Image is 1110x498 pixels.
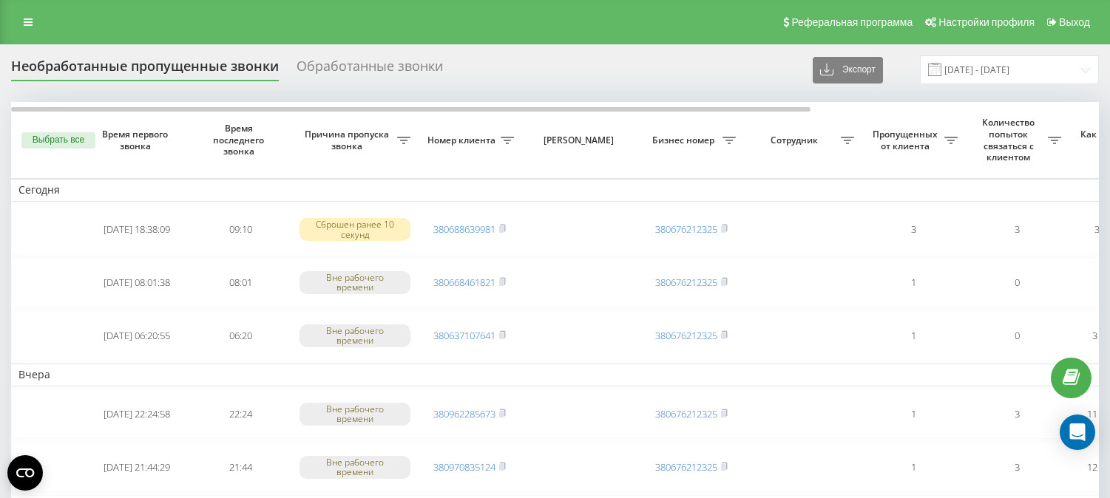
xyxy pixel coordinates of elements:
td: 1 [862,310,965,361]
span: Пропущенных от клиента [869,129,944,151]
div: Вне рабочего времени [300,403,410,425]
button: Open CMP widget [7,455,43,491]
td: 22:24 [189,389,292,440]
span: Выход [1059,16,1090,28]
span: Сотрудник [751,134,841,146]
div: Вне рабочего времени [300,456,410,478]
span: Время первого звонка [97,129,177,151]
td: [DATE] 22:24:58 [85,389,189,440]
td: 1 [862,258,965,308]
a: 380637107641 [433,329,495,342]
div: Open Intercom Messenger [1060,415,1095,450]
span: Бизнес номер [647,134,722,146]
span: Настройки профиля [938,16,1035,28]
td: 3 [862,205,965,255]
a: 380676212325 [655,329,717,342]
td: [DATE] 06:20:55 [85,310,189,361]
td: [DATE] 21:44:29 [85,442,189,492]
button: Экспорт [813,57,883,83]
a: 380676212325 [655,407,717,420]
td: 08:01 [189,258,292,308]
a: 380688639981 [433,222,495,236]
div: Вне рабочего времени [300,271,410,293]
div: Необработанные пропущенные звонки [11,58,279,81]
div: Вне рабочего времени [300,324,410,347]
span: Количество попыток связаться с клиентом [972,117,1048,163]
a: 380970835124 [433,460,495,474]
a: 380676212325 [655,460,717,474]
span: Реферальная программа [791,16,913,28]
td: 0 [965,258,1069,308]
a: 380676212325 [655,222,717,236]
span: Время последнего звонка [200,123,280,157]
td: [DATE] 08:01:38 [85,258,189,308]
td: 1 [862,389,965,440]
td: 09:10 [189,205,292,255]
td: 3 [965,442,1069,492]
div: Обработанные звонки [297,58,443,81]
a: 380668461821 [433,276,495,289]
td: 0 [965,310,1069,361]
button: Выбрать все [21,132,95,149]
td: 21:44 [189,442,292,492]
td: 3 [965,205,1069,255]
span: Причина пропуска звонка [300,129,397,151]
a: 380676212325 [655,276,717,289]
td: 1 [862,442,965,492]
a: 380962285673 [433,407,495,420]
td: 06:20 [189,310,292,361]
span: [PERSON_NAME] [534,134,627,146]
span: Номер клиента [425,134,501,146]
td: [DATE] 18:38:09 [85,205,189,255]
td: 3 [965,389,1069,440]
div: Сброшен ранее 10 секунд [300,218,410,240]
